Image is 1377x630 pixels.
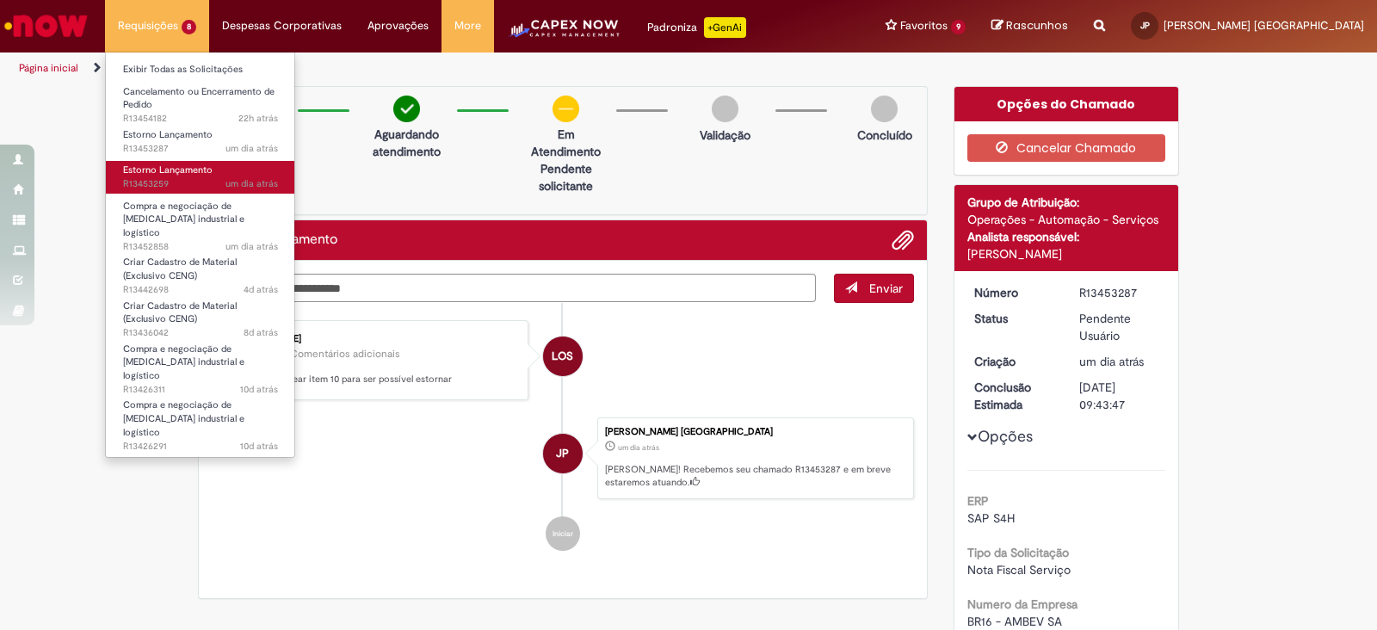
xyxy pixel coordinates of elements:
span: Cancelamento ou Encerramento de Pedido [123,85,275,112]
span: 8d atrás [244,326,278,339]
span: R13426291 [123,440,278,454]
img: check-circle-green.png [393,96,420,122]
img: CapexLogo5.png [507,17,621,52]
div: Analista responsável: [967,228,1166,245]
a: Aberto R13453287 : Estorno Lançamento [106,126,295,157]
a: Exibir Todas as Solicitações [106,60,295,79]
img: img-circle-grey.png [871,96,898,122]
time: 21/08/2025 12:23:17 [244,326,278,339]
span: Compra e negociação de [MEDICAL_DATA] industrial e logístico [123,343,244,382]
div: 27/08/2025 15:43:43 [1079,353,1159,370]
dt: Número [961,284,1067,301]
span: Compra e negociação de [MEDICAL_DATA] industrial e logístico [123,200,244,239]
span: Despesas Corporativas [222,17,342,34]
b: Tipo da Solicitação [967,545,1069,560]
a: Aberto R13426311 : Compra e negociação de Capex industrial e logístico [106,340,295,377]
img: img-circle-grey.png [712,96,738,122]
dt: Conclusão Estimada [961,379,1067,413]
div: Opções do Chamado [954,87,1179,121]
span: 8 [182,20,196,34]
dt: Criação [961,353,1067,370]
span: R13426311 [123,383,278,397]
span: Criar Cadastro de Material (Exclusivo CENG) [123,300,237,326]
img: circle-minus.png [553,96,579,122]
li: Jediael Domingos Portugal [212,417,914,500]
time: 27/08/2025 15:40:37 [225,177,278,190]
span: Nota Fiscal Serviço [967,562,1071,577]
div: Laysla Oliveira Souto [543,337,583,376]
p: Em Atendimento [524,126,608,160]
span: More [454,17,481,34]
span: Aprovações [367,17,429,34]
time: 27/08/2025 15:43:43 [1079,354,1144,369]
span: R13454182 [123,112,278,126]
button: Cancelar Chamado [967,134,1166,162]
div: [PERSON_NAME] [967,245,1166,262]
a: Aberto R13426291 : Compra e negociação de Capex industrial e logístico [106,396,295,433]
span: JP [1140,20,1150,31]
div: Padroniza [647,17,746,38]
b: ERP [967,493,989,509]
span: 10d atrás [240,383,278,396]
time: 27/08/2025 14:40:58 [225,240,278,253]
div: Grupo de Atribuição: [967,194,1166,211]
span: 10d atrás [240,440,278,453]
time: 25/08/2025 08:19:54 [244,283,278,296]
span: JP [556,433,569,474]
span: LOS [552,336,573,377]
span: um dia atrás [225,177,278,190]
ul: Requisições [105,52,295,458]
span: 22h atrás [238,112,278,125]
span: Requisições [118,17,178,34]
ul: Trilhas de página [13,52,905,84]
button: Adicionar anexos [892,229,914,251]
span: Enviar [869,281,903,296]
p: Validação [700,127,750,144]
span: BR16 - AMBEV SA [967,614,1062,629]
b: Numero da Empresa [967,596,1078,612]
div: [DATE] 09:43:47 [1079,379,1159,413]
span: 9 [951,20,966,34]
span: Compra e negociação de [MEDICAL_DATA] industrial e logístico [123,398,244,438]
time: 18/08/2025 18:01:49 [240,440,278,453]
div: R13453287 [1079,284,1159,301]
small: Comentários adicionais [290,347,400,361]
a: Página inicial [19,61,78,75]
a: Aberto R13436042 : Criar Cadastro de Material (Exclusivo CENG) [106,297,295,334]
a: Aberto R13452858 : Compra e negociação de Capex industrial e logístico [106,197,295,234]
a: Aberto R13453259 : Estorno Lançamento [106,161,295,193]
dt: Status [961,310,1067,327]
p: Favor desbloquear item 10 para ser possível estornar [228,373,515,386]
textarea: Digite sua mensagem aqui... [212,274,816,303]
span: R13436042 [123,326,278,340]
p: +GenAi [704,17,746,38]
time: 18/08/2025 18:08:03 [240,383,278,396]
div: Jediael Domingos Portugal [543,434,583,473]
a: Aberto R13442698 : Criar Cadastro de Material (Exclusivo CENG) [106,253,295,290]
span: um dia atrás [225,142,278,155]
p: Concluído [857,127,912,144]
span: um dia atrás [225,240,278,253]
ul: Histórico de tíquete [212,303,914,568]
div: Pendente Usuário [1079,310,1159,344]
a: Rascunhos [991,18,1068,34]
span: R13442698 [123,283,278,297]
span: Estorno Lançamento [123,128,213,141]
span: 4d atrás [244,283,278,296]
span: R13452858 [123,240,278,254]
time: 27/08/2025 18:33:20 [238,112,278,125]
span: Rascunhos [1006,17,1068,34]
div: Operações - Automação - Serviços [967,211,1166,228]
p: Pendente solicitante [524,160,608,195]
img: ServiceNow [2,9,90,43]
div: [PERSON_NAME] [228,334,515,344]
span: um dia atrás [618,442,659,453]
span: Criar Cadastro de Material (Exclusivo CENG) [123,256,237,282]
p: Aguardando atendimento [365,126,448,160]
span: R13453287 [123,142,278,156]
div: [PERSON_NAME] [GEOGRAPHIC_DATA] [605,427,905,437]
span: [PERSON_NAME] [GEOGRAPHIC_DATA] [1164,18,1364,33]
span: R13453259 [123,177,278,191]
span: Favoritos [900,17,948,34]
span: Estorno Lançamento [123,164,213,176]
